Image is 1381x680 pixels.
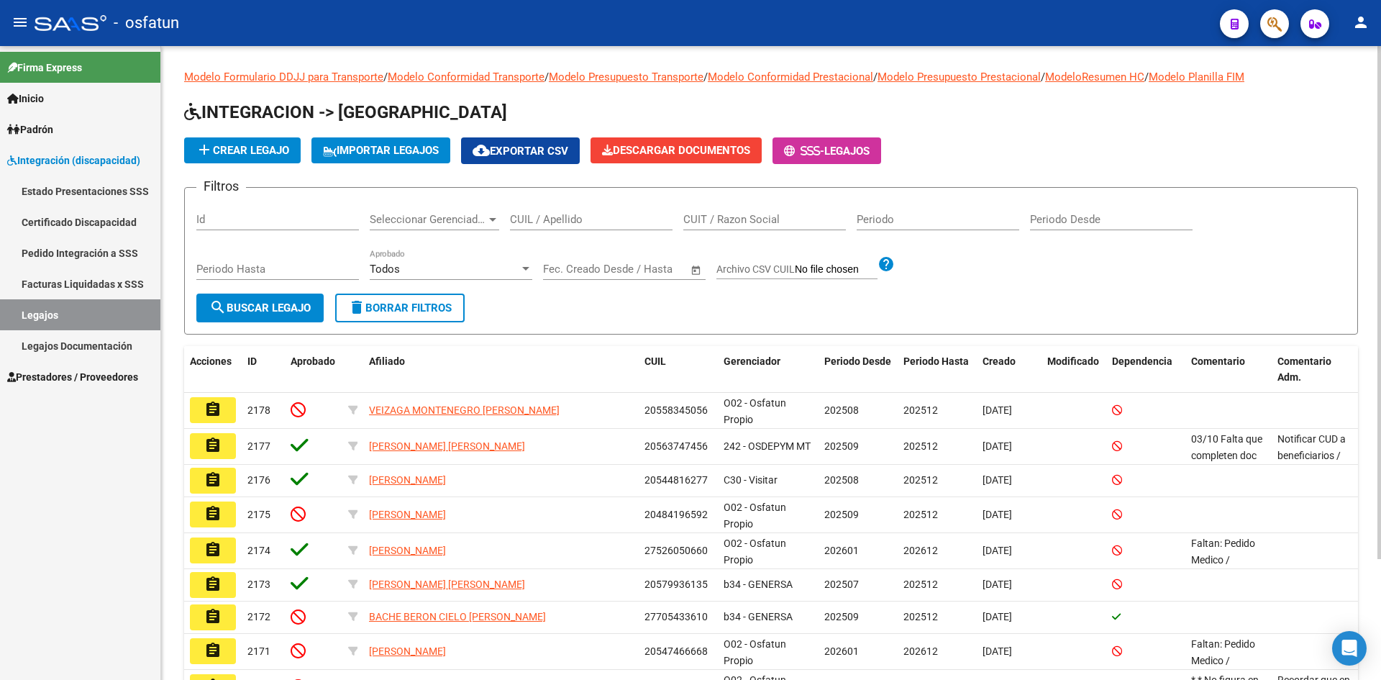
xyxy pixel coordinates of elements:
[819,346,898,394] datatable-header-cell: Periodo Desde
[204,401,222,418] mat-icon: assignment
[196,144,289,157] span: Crear Legajo
[824,145,870,158] span: Legajos
[983,611,1012,622] span: [DATE]
[1112,355,1172,367] span: Dependencia
[285,346,342,394] datatable-header-cell: Aprobado
[824,579,859,590] span: 202507
[644,440,708,452] span: 20563747456
[903,404,938,416] span: 202512
[772,137,881,164] button: -Legajos
[291,355,335,367] span: Aprobado
[983,545,1012,556] span: [DATE]
[369,509,446,520] span: [PERSON_NAME]
[898,346,977,394] datatable-header-cell: Periodo Hasta
[12,14,29,31] mat-icon: menu
[614,263,684,276] input: Fecha fin
[977,346,1042,394] datatable-header-cell: Creado
[644,404,708,416] span: 20558345056
[824,404,859,416] span: 202508
[369,474,446,486] span: [PERSON_NAME]
[1185,346,1272,394] datatable-header-cell: Comentario
[724,579,793,590] span: b34 - GENERSA
[591,137,762,163] button: Descargar Documentos
[369,545,446,556] span: [PERSON_NAME]
[190,355,232,367] span: Acciones
[369,579,525,590] span: [PERSON_NAME] [PERSON_NAME]
[724,397,786,425] span: O02 - Osfatun Propio
[184,71,383,83] a: Modelo Formulario DDJJ para Transporte
[1277,355,1331,384] span: Comentario Adm.
[824,545,859,556] span: 202601
[824,509,859,520] span: 202509
[363,346,639,394] datatable-header-cell: Afiliado
[247,355,257,367] span: ID
[903,611,938,622] span: 202512
[549,71,703,83] a: Modelo Presupuesto Transporte
[824,440,859,452] span: 202509
[784,145,824,158] span: -
[602,144,750,157] span: Descargar Documentos
[204,437,222,454] mat-icon: assignment
[795,263,878,276] input: Archivo CSV CUIL
[370,213,486,226] span: Seleccionar Gerenciador
[983,474,1012,486] span: [DATE]
[348,302,452,314] span: Borrar Filtros
[644,645,708,657] span: 20547466668
[724,638,786,666] span: O02 - Osfatun Propio
[369,355,405,367] span: Afiliado
[247,509,270,520] span: 2175
[644,509,708,520] span: 20484196592
[247,645,270,657] span: 2171
[184,346,242,394] datatable-header-cell: Acciones
[1332,631,1367,666] div: Open Intercom Messenger
[824,474,859,486] span: 202508
[644,545,708,556] span: 27526050660
[1106,346,1185,394] datatable-header-cell: Dependencia
[209,299,227,316] mat-icon: search
[247,611,270,622] span: 2172
[247,474,270,486] span: 2176
[388,71,544,83] a: Modelo Conformidad Transporte
[903,509,938,520] span: 202512
[644,355,666,367] span: CUIL
[543,263,601,276] input: Fecha inicio
[983,509,1012,520] span: [DATE]
[724,538,786,566] span: O02 - Osfatun Propio
[688,262,705,278] button: Open calendar
[204,576,222,593] mat-icon: assignment
[716,263,795,275] span: Archivo CSV CUIL
[247,440,270,452] span: 2177
[983,645,1012,657] span: [DATE]
[369,404,560,416] span: VEIZAGA MONTENEGRO [PERSON_NAME]
[1272,346,1358,394] datatable-header-cell: Comentario Adm.
[639,346,718,394] datatable-header-cell: CUIL
[369,645,446,657] span: [PERSON_NAME]
[644,579,708,590] span: 20579936135
[903,579,938,590] span: 202512
[196,141,213,158] mat-icon: add
[7,369,138,385] span: Prestadores / Proveedores
[903,474,938,486] span: 202512
[724,611,793,622] span: b34 - GENERSA
[473,145,568,158] span: Exportar CSV
[7,153,140,168] span: Integración (discapacidad)
[247,545,270,556] span: 2174
[824,645,859,657] span: 202601
[196,294,324,322] button: Buscar Legajo
[1047,355,1099,367] span: Modificado
[209,302,311,314] span: Buscar Legajo
[1191,433,1262,494] span: 03/10 Falta que completen doc faltante de Fono.
[983,404,1012,416] span: [DATE]
[204,642,222,659] mat-icon: assignment
[644,474,708,486] span: 20544816277
[1191,538,1260,680] span: Faltan: Pedido Medico / Formularios / Pedidos Medicos Prepuestos / Informe evolutivo / Plan de ab...
[348,299,365,316] mat-icon: delete
[824,355,891,367] span: Periodo Desde
[196,176,246,196] h3: Filtros
[473,142,490,159] mat-icon: cloud_download
[1191,355,1245,367] span: Comentario
[903,355,969,367] span: Periodo Hasta
[1277,433,1346,478] span: Notificar CUD a beneficiarios / Falta Codem
[369,440,525,452] span: [PERSON_NAME] [PERSON_NAME]
[903,545,938,556] span: 202612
